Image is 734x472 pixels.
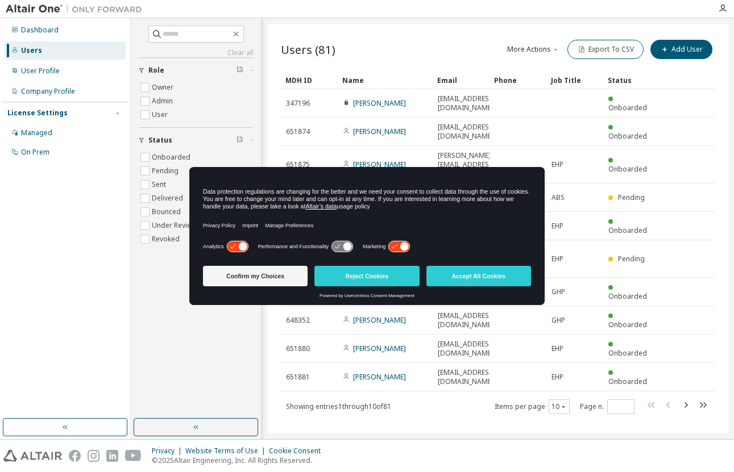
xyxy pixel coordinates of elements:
[353,160,406,169] a: [PERSON_NAME]
[353,372,406,382] a: [PERSON_NAME]
[152,108,170,122] label: User
[152,81,176,94] label: Owner
[286,402,391,411] span: Showing entries 1 through 10 of 81
[437,71,485,89] div: Email
[21,128,52,137] div: Managed
[353,127,406,136] a: [PERSON_NAME]
[353,344,406,353] a: [PERSON_NAME]
[152,178,168,191] label: Sent
[6,3,148,15] img: Altair One
[580,399,635,414] span: Page n.
[551,193,565,202] span: ABS
[551,71,599,89] div: Job Title
[152,151,193,164] label: Onboarded
[7,108,68,118] div: License Settings
[438,340,495,358] span: [EMAIL_ADDRESS][DOMAIN_NAME]
[281,41,335,57] span: Users (81)
[342,71,428,89] div: Name
[21,66,60,76] div: User Profile
[551,287,565,296] span: GHP
[551,254,563,264] span: EHP
[138,48,254,57] a: Clear all
[608,225,647,235] span: Onboarded
[286,344,310,353] span: 651880
[551,344,563,353] span: EHP
[608,131,647,141] span: Onboarded
[608,103,647,112] span: Onboarded
[438,94,495,112] span: [EMAIL_ADDRESS][DOMAIN_NAME]
[21,87,75,96] div: Company Profile
[88,450,99,462] img: instagram.svg
[567,40,644,59] button: Export To CSV
[21,26,59,35] div: Dashboard
[353,98,406,108] a: [PERSON_NAME]
[125,450,142,462] img: youtube.svg
[286,127,310,136] span: 651874
[551,402,567,411] button: 10
[285,71,333,89] div: MDH ID
[152,164,181,178] label: Pending
[286,99,310,108] span: 347196
[608,164,647,174] span: Onboarded
[551,160,563,169] span: EHP
[3,450,62,462] img: altair_logo.svg
[438,151,495,178] span: [PERSON_NAME][EMAIL_ADDRESS][DOMAIN_NAME]
[608,320,647,329] span: Onboarded
[438,311,495,329] span: [EMAIL_ADDRESS][DOMAIN_NAME]
[608,377,647,386] span: Onboarded
[152,205,183,219] label: Bounced
[152,191,185,205] label: Delivered
[152,446,185,456] div: Privacy
[269,446,327,456] div: Cookie Consent
[286,160,310,169] span: 651875
[551,373,563,382] span: EHP
[138,128,254,153] button: Status
[152,232,182,246] label: Revoked
[152,219,198,232] label: Under Review
[494,71,542,89] div: Phone
[438,123,495,141] span: [EMAIL_ADDRESS][DOMAIN_NAME]
[495,399,570,414] span: Items per page
[152,456,327,465] p: © 2025 Altair Engineering, Inc. All Rights Reserved.
[138,58,254,83] button: Role
[286,373,310,382] span: 651881
[237,136,243,145] span: Clear filter
[608,291,647,301] span: Onboarded
[551,222,563,231] span: EHP
[21,46,42,55] div: Users
[608,348,647,358] span: Onboarded
[152,94,175,108] label: Admin
[353,315,406,325] a: [PERSON_NAME]
[650,40,712,59] button: Add User
[148,66,164,75] span: Role
[237,66,243,75] span: Clear filter
[21,148,49,157] div: On Prem
[618,193,645,202] span: Pending
[286,316,310,325] span: 648352
[438,368,495,386] span: [EMAIL_ADDRESS][DOMAIN_NAME]
[551,316,565,325] span: GHP
[69,450,81,462] img: facebook.svg
[185,446,269,456] div: Website Terms of Use
[106,450,118,462] img: linkedin.svg
[506,40,561,59] button: More Actions
[608,71,656,89] div: Status
[148,136,172,145] span: Status
[618,254,645,264] span: Pending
